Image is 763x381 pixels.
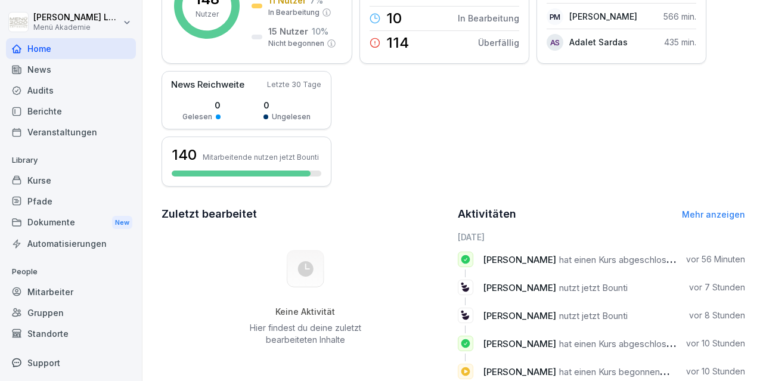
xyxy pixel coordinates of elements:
p: Hier findest du deine zuletzt bearbeiteten Inhalte [245,322,365,346]
p: 0 [182,99,221,111]
p: Menü Akademie [33,23,120,32]
a: Standorte [6,323,136,344]
div: Dokumente [6,212,136,234]
p: 10 [386,11,402,26]
h2: Aktivitäten [458,206,516,222]
a: Berichte [6,101,136,122]
a: Kurse [6,170,136,191]
p: 15 Nutzer [268,25,308,38]
p: [PERSON_NAME] Lange [33,13,120,23]
a: Gruppen [6,302,136,323]
p: Nicht begonnen [268,38,324,49]
p: Library [6,151,136,170]
a: News [6,59,136,80]
p: vor 8 Stunden [689,309,745,321]
span: [PERSON_NAME] [483,366,556,377]
div: AS [547,34,563,51]
a: Mehr anzeigen [682,209,745,219]
a: Veranstaltungen [6,122,136,143]
div: New [112,216,132,230]
p: Letzte 30 Tage [267,79,321,90]
p: 10 % [312,25,328,38]
p: People [6,262,136,281]
a: Mitarbeiter [6,281,136,302]
a: Automatisierungen [6,233,136,254]
p: Nutzer [196,9,219,20]
p: 435 min. [664,36,696,48]
h5: Keine Aktivität [245,306,365,317]
p: vor 10 Stunden [686,337,745,349]
a: Pfade [6,191,136,212]
p: Mitarbeitende nutzen jetzt Bounti [203,153,319,162]
div: PM [547,8,563,25]
h3: 140 [172,145,197,165]
p: 114 [386,36,409,50]
h6: [DATE] [458,231,746,243]
p: vor 56 Minuten [686,253,745,265]
a: Home [6,38,136,59]
h2: Zuletzt bearbeitet [162,206,449,222]
p: 0 [263,99,311,111]
span: hat einen Kurs begonnen [559,366,660,377]
p: vor 10 Stunden [686,365,745,377]
p: vor 7 Stunden [689,281,745,293]
p: Adalet Sardas [569,36,628,48]
p: In Bearbeitung [458,12,519,24]
span: [PERSON_NAME] [483,254,556,265]
p: [PERSON_NAME] [569,10,637,23]
span: hat einen Kurs abgeschlossen [559,338,681,349]
span: [PERSON_NAME] [483,282,556,293]
span: hat einen Kurs abgeschlossen [559,254,681,265]
p: News Reichweite [171,78,244,92]
span: nutzt jetzt Bounti [559,282,628,293]
a: Audits [6,80,136,101]
p: Gelesen [182,111,212,122]
span: [PERSON_NAME] [483,310,556,321]
span: nutzt jetzt Bounti [559,310,628,321]
p: Überfällig [478,36,519,49]
p: 566 min. [663,10,696,23]
p: In Bearbeitung [268,7,320,18]
p: Ungelesen [272,111,311,122]
div: Support [6,352,136,373]
span: [PERSON_NAME] [483,338,556,349]
a: DokumenteNew [6,212,136,234]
